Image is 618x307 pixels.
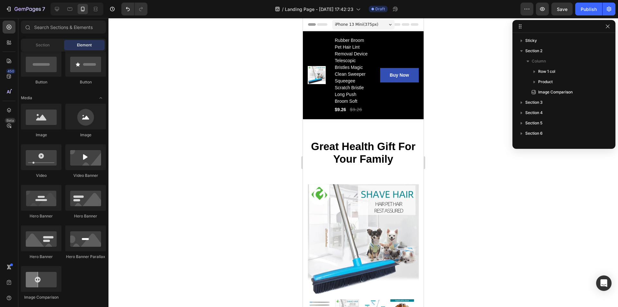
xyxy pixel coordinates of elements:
div: Hero Banner [65,213,106,219]
span: Section [36,42,50,48]
button: Save [551,3,573,15]
button: Publish [575,3,602,15]
div: Video [21,173,61,178]
p: 7 [42,5,45,13]
span: Save [557,6,567,12]
button: 7 [3,3,48,15]
span: Toggle open [96,93,106,103]
span: Section 5 [525,120,542,126]
div: Image [65,132,106,138]
div: Button [21,79,61,85]
div: Image Comparison [21,294,61,300]
span: Section 4 [525,110,543,116]
span: Element [77,42,92,48]
span: Section 7 [525,140,542,147]
span: Row 1 col [538,68,555,75]
span: Product [538,79,553,85]
span: Media [21,95,32,101]
span: Sticky [525,37,537,44]
span: Column [532,58,546,64]
div: Undo/Redo [121,3,147,15]
span: Section 6 [525,130,543,137]
span: Image Comparison [538,89,573,95]
div: Image [21,132,61,138]
div: Open Intercom Messenger [596,275,612,291]
div: Hero Banner [21,213,61,219]
span: Draft [375,6,385,12]
iframe: Design area [303,18,424,307]
div: 450 [6,69,15,74]
div: Hero Banner [21,254,61,260]
div: Hero Banner Parallax [65,254,106,260]
span: Landing Page - [DATE] 17:42:23 [285,6,353,13]
div: Video Banner [65,173,106,178]
span: / [282,6,284,13]
span: Section 2 [525,48,542,54]
div: Publish [581,6,597,13]
input: Search Sections & Elements [21,21,106,34]
div: Beta [5,118,15,123]
span: Section 3 [525,99,543,106]
div: Button [65,79,106,85]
